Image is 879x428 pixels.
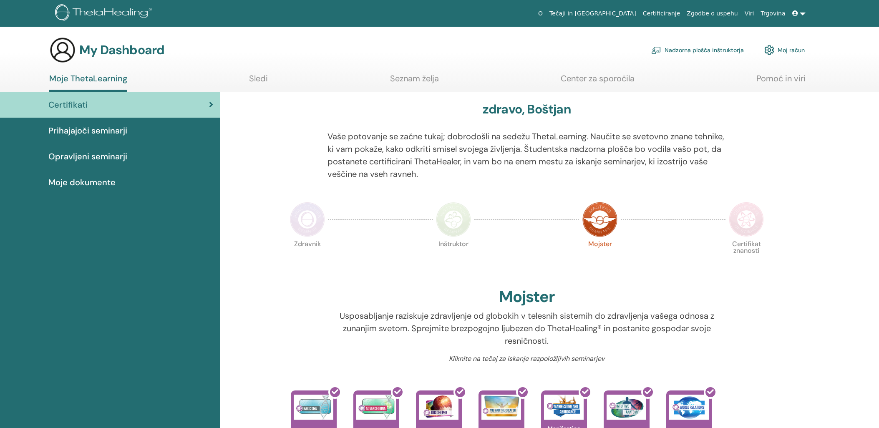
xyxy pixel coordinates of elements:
span: Moje dokumente [48,176,116,189]
a: Pomoč in viri [756,73,806,90]
p: Mojster [582,241,617,276]
a: Trgovina [757,6,788,21]
a: Seznam želja [390,73,439,90]
a: Zgodbe o uspehu [683,6,741,21]
img: Basic DNA [294,395,333,420]
img: generic-user-icon.jpg [49,37,76,63]
img: Advanced DNA [356,395,396,420]
img: World Relations [669,395,709,420]
img: Instructor [436,202,471,237]
a: Moje ThetaLearning [49,73,127,92]
img: Dig Deeper [419,395,458,420]
img: Manifesting and Abundance [544,395,584,420]
img: logo.png [55,4,155,23]
img: You and the Creator [481,395,521,418]
img: Practitioner [290,202,325,237]
img: cog.svg [764,43,774,57]
a: O [535,6,546,21]
h3: zdravo, Boštjan [483,102,571,117]
a: Center za sporočila [561,73,635,90]
h2: Mojster [499,287,555,307]
p: Usposabljanje raziskuje zdravljenje od globokih v telesnih sistemih do zdravljenja vašega odnosa ... [327,310,726,347]
img: Master [582,202,617,237]
p: Vaše potovanje se začne tukaj; dobrodošli na sedežu ThetaLearning. Naučite se svetovno znane tehn... [327,130,726,180]
span: Opravljeni seminarji [48,150,127,163]
a: Tečaji in [GEOGRAPHIC_DATA] [546,6,640,21]
img: Certificate of Science [729,202,764,237]
p: Kliknite na tečaj za iskanje razpoložljivih seminarjev [327,354,726,364]
a: Viri [741,6,758,21]
span: Certifikati [48,98,88,111]
a: Sledi [249,73,268,90]
p: Inštruktor [436,241,471,276]
a: Nadzorna plošča inštruktorja [651,41,744,59]
a: Moj račun [764,41,805,59]
span: Prihajajoči seminarji [48,124,127,137]
p: Zdravnik [290,241,325,276]
img: chalkboard-teacher.svg [651,46,661,54]
a: Certificiranje [640,6,684,21]
h3: My Dashboard [79,43,164,58]
p: Certifikat znanosti [729,241,764,276]
img: Intuitive Anatomy [607,395,646,420]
